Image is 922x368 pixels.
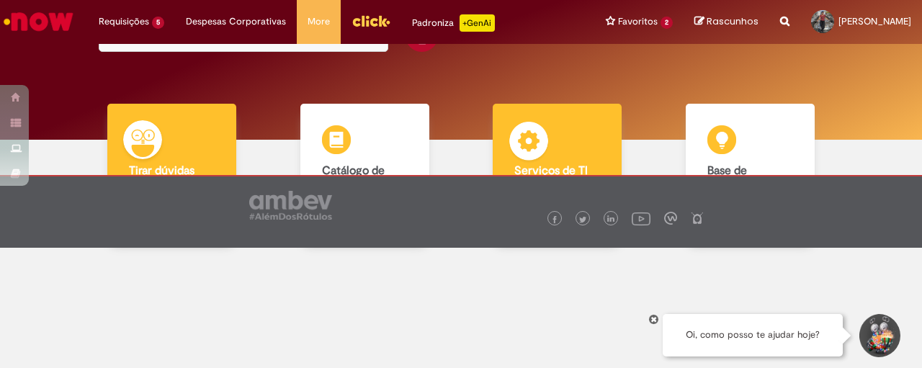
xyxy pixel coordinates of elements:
img: logo_footer_naosei.png [691,212,704,225]
p: +GenAi [460,14,495,32]
img: click_logo_yellow_360x200.png [352,10,390,32]
a: Base de Conhecimento Consulte e aprenda [654,104,847,243]
a: Serviços de TI Encontre ajuda [461,104,654,243]
a: Rascunhos [694,15,758,29]
span: [PERSON_NAME] [838,15,911,27]
img: logo_footer_workplace.png [664,212,677,225]
div: Oi, como posso te ajudar hoje? [663,314,843,356]
span: 2 [661,17,673,29]
span: Requisições [99,14,149,29]
div: Padroniza [412,14,495,32]
img: logo_footer_facebook.png [551,216,558,223]
a: Tirar dúvidas Tirar dúvidas com Lupi Assist e Gen Ai [76,104,269,243]
b: Serviços de TI [514,163,588,178]
img: logo_footer_ambev_rotulo_gray.png [249,191,332,220]
img: ServiceNow [1,7,76,36]
span: Rascunhos [707,14,758,28]
b: Tirar dúvidas [129,163,194,178]
span: Favoritos [618,14,658,29]
button: Iniciar Conversa de Suporte [857,314,900,357]
img: logo_footer_linkedin.png [607,215,614,224]
span: Despesas Corporativas [186,14,286,29]
b: Base de Conhecimento [707,163,784,191]
img: logo_footer_twitter.png [579,216,586,223]
img: logo_footer_youtube.png [632,209,650,228]
a: Catálogo de Ofertas Abra uma solicitação [269,104,462,243]
span: More [308,14,330,29]
span: 5 [152,17,164,29]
